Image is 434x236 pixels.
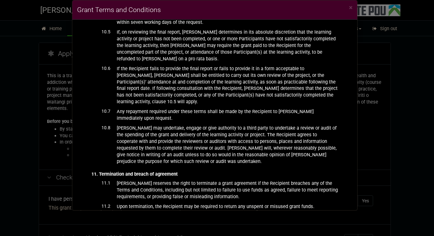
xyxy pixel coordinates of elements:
dt: 10.7 [91,108,110,115]
dt: 10.8 [91,125,110,131]
dt: 11.1 [91,180,110,186]
dd: [PERSON_NAME] reserves the right to terminate a grant agreement if the Recipient breaches any of ... [117,180,338,200]
dt: 11.2 [91,203,110,210]
dt: 10.6 [91,65,110,72]
dt: 10.5 [91,29,110,35]
dd: If the Recipient fails to provide the final report or fails to provide it in a form acceptable to... [117,65,338,105]
dd: [PERSON_NAME] may undertake, engage or give authority to a third party to undertake a review or a... [117,125,338,165]
dd: If, on reviewing the final report, [PERSON_NAME] determines in its absolute discretion that the l... [117,29,338,62]
h4: Grant Terms and Conditions [77,5,352,15]
div: 11. Termination and breach of agreement [91,171,338,177]
span: × [349,4,352,11]
dd: Any repayment required under these terms shall be made by the Recipient to [PERSON_NAME] immediat... [117,108,338,122]
dd: Upon termination, the Recipient may be required to return any unspent or misused grant funds. [PE... [117,203,338,217]
button: Close [349,4,352,11]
